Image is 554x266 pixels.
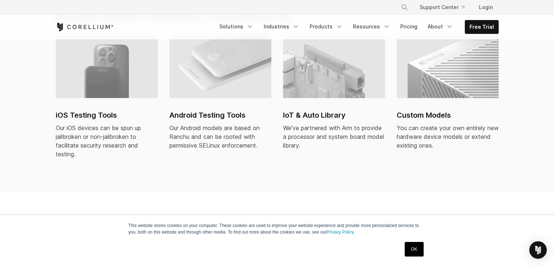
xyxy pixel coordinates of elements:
[129,222,426,235] p: This website stores cookies on your computer. These cookies are used to improve your website expe...
[283,110,385,121] h2: IoT & Auto Library
[529,241,547,259] div: Open Intercom Messenger
[169,124,271,150] div: Our Android models are based on Ranchu and can be rooted with permissive SELinux enforcement.
[56,124,158,159] div: Our iOS devices can be spun up jailbroken or non-jailbroken to facilitate security research and t...
[215,20,258,33] a: Solutions
[397,35,499,159] a: Custom Models Custom Models You can create your own entirely new hardware device models or extend...
[392,1,499,14] div: Navigation Menu
[56,23,114,31] a: Corellium Home
[414,1,470,14] a: Support Center
[465,20,498,34] a: Free Trial
[283,35,385,159] a: IoT & Auto Library IoT & Auto Library We've partnered with Arm to provide a processor and system ...
[396,20,422,33] a: Pricing
[405,242,423,257] a: OK
[398,1,411,14] button: Search
[169,35,271,159] a: Android virtual machine and devices Android Testing Tools Our Android models are based on Ranchu ...
[327,230,355,235] a: Privacy Policy.
[56,110,158,121] h2: iOS Testing Tools
[259,20,304,33] a: Industries
[473,1,499,14] a: Login
[423,20,457,33] a: About
[215,20,499,34] div: Navigation Menu
[169,110,271,121] h2: Android Testing Tools
[349,20,394,33] a: Resources
[397,35,499,98] img: Custom Models
[305,20,347,33] a: Products
[169,35,271,98] img: Android virtual machine and devices
[397,110,499,121] h2: Custom Models
[56,35,158,167] a: iPhone virtual machine and devices iOS Testing Tools Our iOS devices can be spun up jailbroken or...
[283,124,385,150] div: We've partnered with Arm to provide a processor and system board model library.
[283,35,385,98] img: IoT & Auto Library
[56,35,158,98] img: iPhone virtual machine and devices
[397,124,499,150] div: You can create your own entirely new hardware device models or extend existing ones.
